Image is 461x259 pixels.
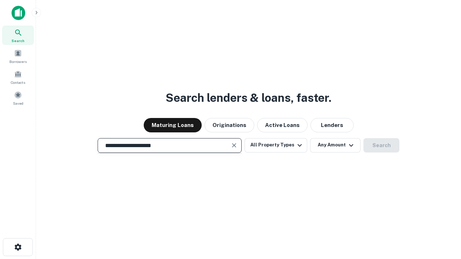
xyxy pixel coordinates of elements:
[12,38,24,44] span: Search
[2,26,34,45] a: Search
[11,79,25,85] span: Contacts
[310,118,354,132] button: Lenders
[425,201,461,236] iframe: Chat Widget
[2,46,34,66] a: Borrowers
[205,118,254,132] button: Originations
[310,138,361,153] button: Any Amount
[12,6,25,20] img: capitalize-icon.png
[257,118,308,132] button: Active Loans
[13,100,23,106] span: Saved
[2,88,34,108] a: Saved
[144,118,202,132] button: Maturing Loans
[245,138,307,153] button: All Property Types
[166,89,331,106] h3: Search lenders & loans, faster.
[2,67,34,87] a: Contacts
[9,59,27,64] span: Borrowers
[229,140,239,150] button: Clear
